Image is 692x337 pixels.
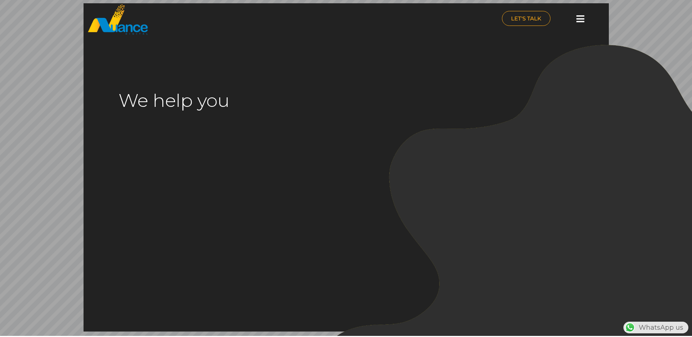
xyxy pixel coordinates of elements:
div: WhatsApp us [623,322,688,333]
a: WhatsAppWhatsApp us [623,324,688,332]
img: nuance-qatar_logo [87,4,148,35]
span: LET'S TALK [511,16,541,21]
img: WhatsApp [624,322,636,333]
a: nuance-qatar_logo [87,4,343,35]
a: LET'S TALK [502,11,550,26]
rs-layer: We help you [119,82,346,119]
